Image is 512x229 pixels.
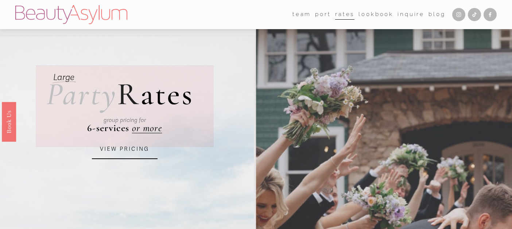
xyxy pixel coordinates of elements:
[335,9,354,20] a: Rates
[358,9,393,20] a: Lookbook
[315,9,331,20] a: port
[292,9,311,20] a: folder dropdown
[46,79,194,110] h2: ates
[397,9,424,20] a: Inquire
[2,102,16,141] a: Book Us
[452,8,465,21] a: Instagram
[92,139,158,159] a: VIEW PRICING
[104,117,146,123] em: group pricing for
[484,8,497,21] a: Facebook
[46,75,117,113] em: Party
[468,8,481,21] a: TikTok
[53,72,74,83] em: Large
[117,75,140,113] span: R
[15,5,127,24] img: Beauty Asylum | Bridal Hair &amp; Makeup Charlotte &amp; Atlanta
[292,9,311,20] span: team
[428,9,445,20] a: Blog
